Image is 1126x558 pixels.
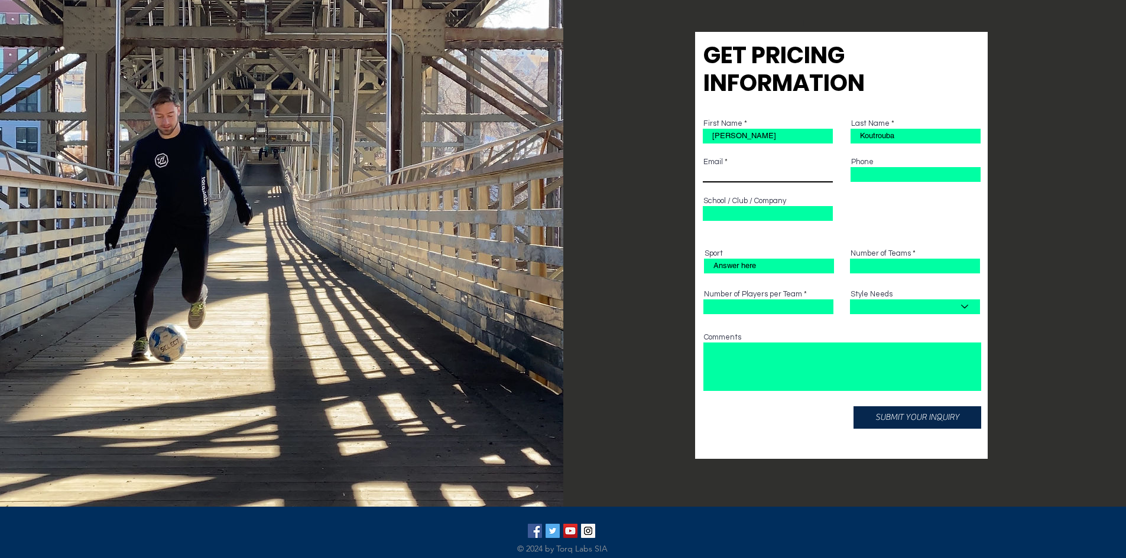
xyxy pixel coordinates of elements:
[875,411,959,423] span: SUBMIT YOUR INQUIRY
[703,120,833,128] label: First Name
[703,197,833,205] label: School / Club / Company
[1070,502,1126,558] iframe: Wix Chat
[581,524,595,538] img: Torq_Labs Instagram
[850,291,980,298] label: Style Needs
[704,250,834,257] label: Sport
[528,524,595,538] ul: Social Bar
[854,406,981,429] button: SUBMIT YOUR INQUIRY
[703,158,833,166] label: Email
[704,259,834,273] input: Answer here
[703,291,833,298] label: Number of Players per Team
[851,158,981,166] label: Phone
[546,524,560,538] img: Twitter Social Icon
[528,524,542,538] img: Facebook Social Icon
[850,250,980,257] label: Number of Teams
[703,39,865,99] span: GET PRICING INFORMATION
[517,543,608,554] span: © 2024 by Torq Labs SIA
[703,334,981,341] label: Comments
[563,524,577,538] img: YouTube Social Icon
[851,120,981,128] label: Last Name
